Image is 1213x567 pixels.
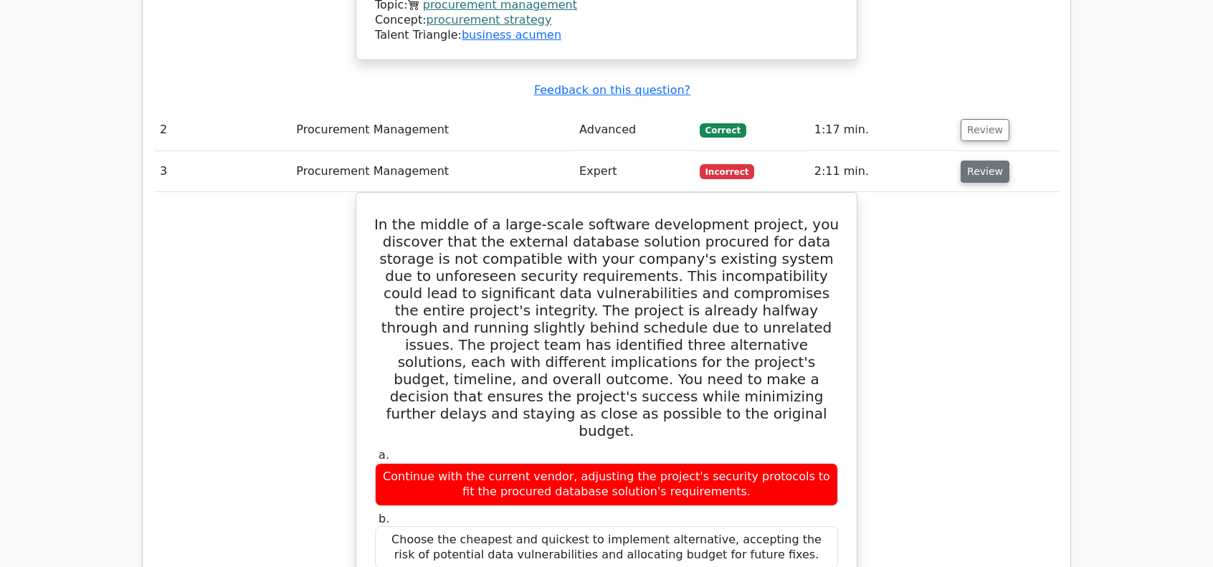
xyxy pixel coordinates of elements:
[154,110,290,151] td: 2
[574,151,693,192] td: Expert
[961,161,1009,183] button: Review
[379,512,389,525] span: b.
[375,13,838,28] div: Concept:
[154,151,290,192] td: 3
[374,216,839,439] h5: In the middle of a large-scale software development project, you discover that the external datab...
[809,110,955,151] td: 1:17 min.
[290,110,574,151] td: Procurement Management
[700,164,755,178] span: Incorrect
[379,448,389,462] span: a.
[462,28,561,42] a: business acumen
[375,463,838,506] div: Continue with the current vendor, adjusting the project's security protocols to fit the procured ...
[809,151,955,192] td: 2:11 min.
[574,110,693,151] td: Advanced
[700,123,746,138] span: Correct
[534,83,690,97] a: Feedback on this question?
[290,151,574,192] td: Procurement Management
[961,119,1009,141] button: Review
[427,13,552,27] a: procurement strategy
